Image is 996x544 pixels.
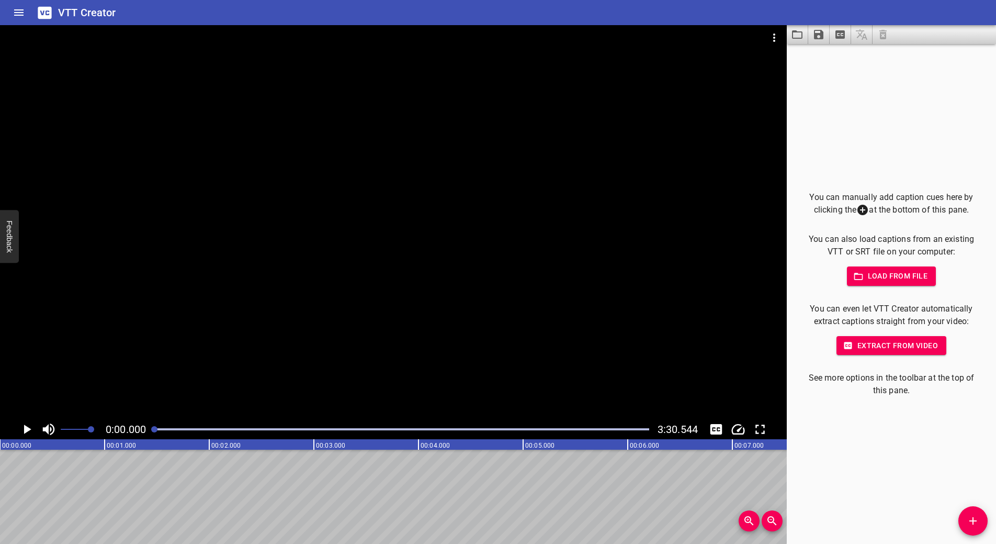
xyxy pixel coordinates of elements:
[154,428,649,430] div: Play progress
[845,339,938,352] span: Extract from video
[630,442,659,449] text: 00:06.000
[750,419,770,439] button: Toggle fullscreen
[808,25,830,44] button: Save captions to file
[830,25,851,44] button: Extract captions from video
[750,419,770,439] div: Toggle Full Screen
[88,426,94,432] span: Set video volume
[762,510,783,531] button: Zoom Out
[2,442,31,449] text: 00:00.000
[834,28,846,41] svg: Extract captions from video
[39,419,59,439] button: Toggle mute
[739,510,760,531] button: Zoom In
[791,28,803,41] svg: Load captions from file
[803,303,979,328] p: You can even let VTT Creator automatically extract captions straight from your video:
[958,506,988,536] button: Add Cue
[316,442,345,449] text: 00:03.000
[658,423,698,436] span: 3:30.544
[17,419,37,439] button: Play/Pause
[787,25,808,44] button: Load captions from file
[734,442,764,449] text: 00:07.000
[211,442,241,449] text: 00:02.000
[855,270,928,283] span: Load from file
[706,419,726,439] button: Toggle captions
[851,25,873,44] span: Add some captions below, then you can translate them.
[525,442,554,449] text: 00:05.000
[762,25,787,50] button: Video Options
[847,267,936,286] button: Load from file
[836,336,946,356] button: Extract from video
[421,442,450,449] text: 00:04.000
[107,442,136,449] text: 00:01.000
[106,423,146,436] span: 0:00.000
[803,372,979,397] p: See more options in the toolbar at the top of this pane.
[728,419,748,439] button: Change Playback Speed
[812,28,825,41] svg: Save captions to file
[58,4,116,21] h6: VTT Creator
[803,233,979,258] p: You can also load captions from an existing VTT or SRT file on your computer:
[803,191,979,217] p: You can manually add caption cues here by clicking the at the bottom of this pane.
